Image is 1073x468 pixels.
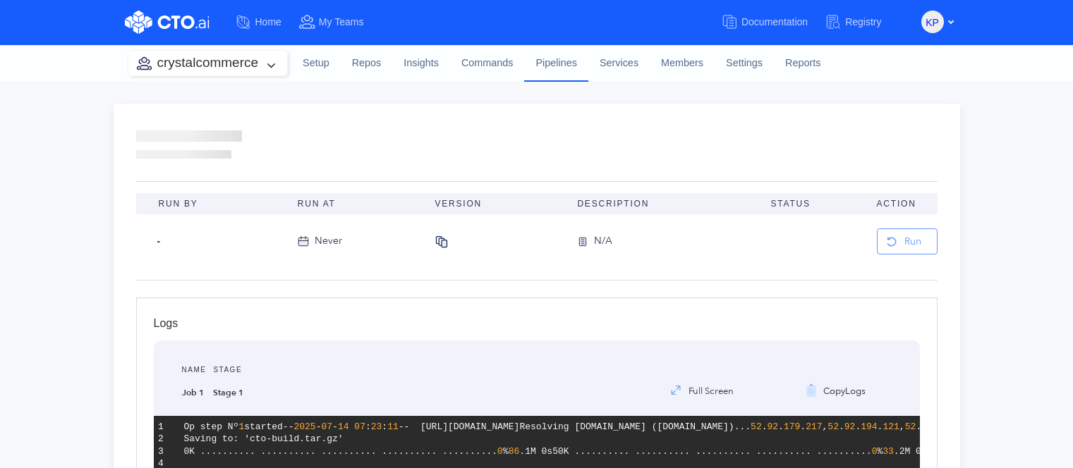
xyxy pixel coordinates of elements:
a: Pipelines [524,44,588,81]
span: -- [URL][DOMAIN_NAME] [399,421,520,432]
a: Services [588,44,650,82]
div: Never [315,233,342,249]
span: Saving to: 'cto-build.tar.gz' [183,433,343,444]
span: 2025 [293,421,315,432]
span: 92 [768,421,779,432]
div: Name [182,340,207,386]
span: KP [926,11,939,34]
a: Insights [392,44,450,82]
span: 11 [387,421,399,432]
span: . [800,421,806,432]
span: 14 [338,421,349,432]
span: . [916,421,921,432]
span: 179 [784,421,800,432]
span: Documentation [741,16,808,27]
span: 1 [238,421,244,432]
span: 92 [844,421,856,432]
span: : [382,421,387,432]
span: - [316,421,322,432]
a: Documentation [721,9,825,35]
a: Members [650,44,715,82]
th: Run At [286,193,424,214]
span: 52 [828,421,839,432]
span: 33 [883,446,894,457]
span: My Teams [319,16,364,27]
span: started [244,421,283,432]
span: 07 [354,421,365,432]
span: 0K .......... .......... .......... .......... .......... [183,446,497,457]
span: % [877,446,883,457]
a: Repos [341,44,393,82]
span: 121 [883,421,899,432]
th: Status [760,193,866,214]
img: CTO.ai Logo [125,11,210,34]
div: 2 [158,433,174,445]
span: . [762,421,768,432]
button: Full Screen [657,376,746,405]
span: 0 [497,446,503,457]
span: 194 [861,421,877,432]
span: .1M 0s [519,446,552,457]
span: . [878,421,883,432]
div: 1 [158,421,174,433]
span: , [823,421,828,432]
span: , [899,421,905,432]
button: KP [921,11,944,33]
button: crystalcommerce [128,51,288,75]
button: CopyLogs [792,376,878,405]
th: Action [866,193,938,214]
th: Description [566,193,759,214]
span: . [778,421,784,432]
a: Reports [774,44,832,82]
button: Run [877,228,938,254]
span: 0 [872,446,878,457]
span: . [839,421,844,432]
div: Logs [154,315,920,340]
span: - [332,421,338,432]
a: Home [235,9,298,35]
span: . [855,421,861,432]
a: Setup [291,44,341,82]
th: Run By [136,193,286,214]
span: Copy Logs [820,385,866,398]
div: Stage [213,340,243,386]
span: 217 [806,421,822,432]
span: Resolving [DOMAIN_NAME] ([DOMAIN_NAME])... [519,421,751,432]
span: : [365,421,371,432]
span: -- [283,421,294,432]
div: 3 [158,445,174,458]
span: 86 [509,446,520,457]
a: Commands [450,44,525,82]
img: version-icon [577,233,594,250]
span: % [503,446,509,457]
strong: Stage 1 [213,387,243,398]
span: .2M 0s [894,446,927,457]
span: 52 [905,421,916,432]
a: My Teams [298,9,381,35]
span: 52 [751,421,762,432]
a: Settings [715,44,774,82]
span: Op step Nº [183,421,238,432]
span: 50K .......... .......... .......... .......... .......... [552,446,871,457]
div: N/A [594,233,612,250]
td: - [136,214,286,269]
span: 23 [371,421,382,432]
th: Version [423,193,566,214]
a: Registry [825,9,898,35]
span: Registry [845,16,881,27]
span: 07 [321,421,332,432]
strong: Job 1 [182,387,204,398]
span: Home [255,16,281,27]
